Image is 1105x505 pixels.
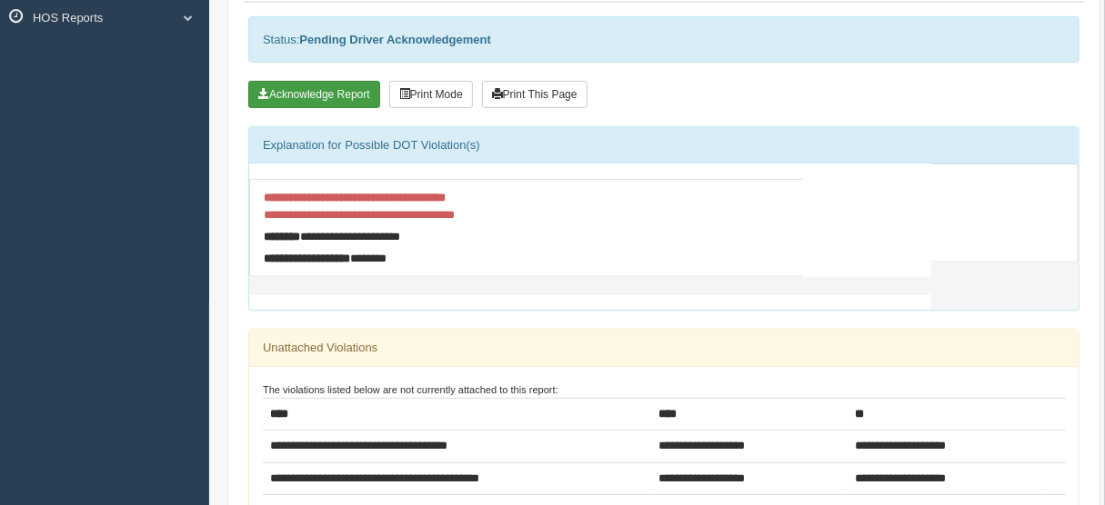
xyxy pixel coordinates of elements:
[249,330,1079,366] div: Unattached Violations
[248,81,380,108] button: Acknowledge Receipt
[299,33,490,46] strong: Pending Driver Acknowledgement
[249,127,1079,163] div: Explanation for Possible DOT Violation(s)
[389,81,473,108] button: Print Mode
[248,16,1080,63] div: Status:
[263,384,558,395] small: The violations listed below are not currently attached to this report:
[482,81,588,108] button: Print This Page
